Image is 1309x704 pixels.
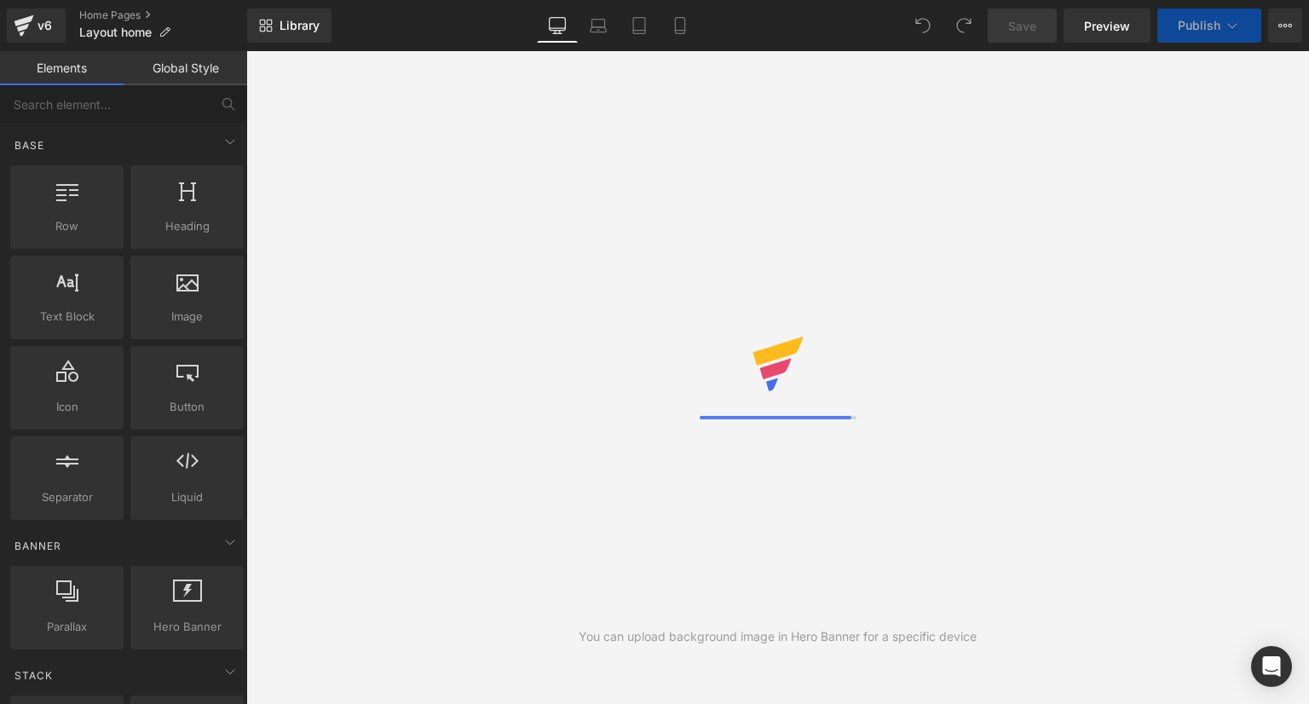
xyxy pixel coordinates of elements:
span: Layout home [79,26,152,39]
span: Row [15,217,118,235]
span: Separator [15,488,118,506]
a: Laptop [578,9,619,43]
span: Banner [13,538,63,554]
button: More [1268,9,1302,43]
span: Library [280,18,320,33]
span: Hero Banner [136,618,239,636]
div: v6 [34,14,55,37]
a: v6 [7,9,66,43]
a: New Library [247,9,332,43]
span: Icon [15,398,118,416]
a: Mobile [660,9,701,43]
div: Open Intercom Messenger [1251,646,1292,687]
a: Global Style [124,51,247,85]
a: Preview [1064,9,1150,43]
a: Tablet [619,9,660,43]
span: Button [136,398,239,416]
button: Undo [906,9,940,43]
span: Liquid [136,488,239,506]
span: Publish [1178,19,1220,32]
button: Publish [1157,9,1261,43]
span: Preview [1084,17,1130,35]
span: Save [1008,17,1036,35]
span: Image [136,308,239,326]
div: You can upload background image in Hero Banner for a specific device [579,627,977,646]
span: Heading [136,217,239,235]
a: Desktop [537,9,578,43]
span: Text Block [15,308,118,326]
span: Parallax [15,618,118,636]
button: Redo [947,9,981,43]
span: Base [13,137,46,153]
span: Stack [13,667,55,684]
a: Home Pages [79,9,247,22]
